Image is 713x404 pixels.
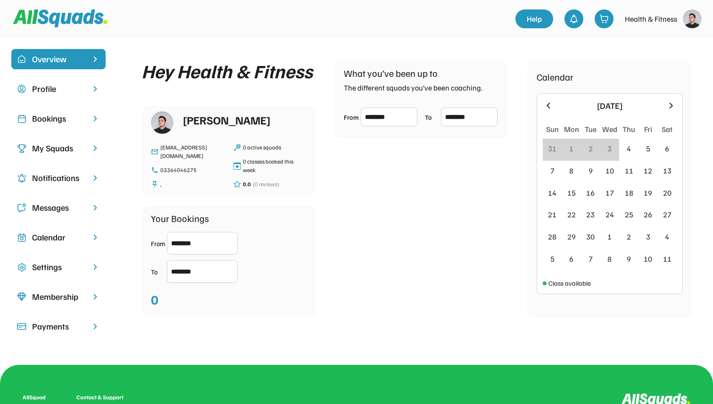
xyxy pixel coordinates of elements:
[91,55,100,64] img: chevron-right%20copy%203.svg
[662,124,672,135] div: Sat
[663,253,672,264] div: 11
[607,253,612,264] div: 8
[243,180,251,189] div: 0.0
[243,143,307,152] div: 0 active squads
[17,263,26,272] img: Icon%20copy%2016.svg
[625,209,633,220] div: 25
[91,84,100,93] img: chevron-right.svg
[550,165,555,176] div: 7
[17,173,26,183] img: Icon%20copy%204.svg
[589,253,593,264] div: 7
[569,165,573,176] div: 8
[91,203,100,212] img: chevron-right.svg
[17,114,26,124] img: Icon%20copy%202.svg
[344,82,482,93] div: The different squads you’ve been coaching.
[17,55,26,64] img: home-smile.svg
[665,143,669,154] div: 6
[683,9,702,28] img: Rectangle%205.svg
[32,201,85,214] div: Messages
[91,233,100,242] img: chevron-right.svg
[548,187,556,198] div: 14
[569,143,573,154] div: 1
[550,253,555,264] div: 5
[605,165,614,176] div: 10
[567,187,576,198] div: 15
[17,322,26,331] img: Icon%20%2815%29.svg
[32,172,85,184] div: Notifications
[627,231,631,242] div: 2
[32,231,85,244] div: Calendar
[183,111,270,128] div: [PERSON_NAME]
[253,180,279,189] div: (0 reviews)
[602,124,617,135] div: Wed
[569,14,579,24] img: bell-03%20%281%29.svg
[32,82,85,95] div: Profile
[627,253,631,264] div: 9
[243,157,307,174] div: 0 classes booked this week
[625,13,677,25] div: Health & Fitness
[32,53,85,66] div: Overview
[663,187,672,198] div: 20
[344,112,359,122] div: From
[91,292,100,301] img: chevron-right.svg
[32,142,85,155] div: My Squads
[569,253,573,264] div: 6
[586,209,595,220] div: 23
[548,209,556,220] div: 21
[17,233,26,242] img: Icon%20copy%207.svg
[548,278,591,288] div: Class available
[548,231,556,242] div: 28
[17,203,26,213] img: Icon%20copy%205.svg
[589,143,593,154] div: 2
[548,143,556,154] div: 31
[644,187,652,198] div: 19
[559,99,661,112] div: [DATE]
[91,173,100,182] img: chevron-right.svg
[599,14,609,24] img: shopping-cart-01%20%281%29.svg
[646,143,650,154] div: 5
[151,211,209,225] div: Your Bookings
[627,143,631,154] div: 4
[585,124,597,135] div: Tue
[91,263,100,272] img: chevron-right.svg
[425,112,439,122] div: To
[151,239,165,248] div: From
[586,231,595,242] div: 30
[17,144,26,153] img: Icon%20copy%203.svg
[537,70,573,84] div: Calendar
[13,9,108,27] img: Squad%20Logo.svg
[605,209,614,220] div: 24
[76,393,135,402] div: Contact & Support
[625,165,633,176] div: 11
[622,124,635,135] div: Thu
[160,180,224,189] div: ,
[151,289,158,309] div: 0
[625,187,633,198] div: 18
[32,261,85,273] div: Settings
[586,187,595,198] div: 16
[91,114,100,123] img: chevron-right.svg
[644,209,652,220] div: 26
[607,231,612,242] div: 1
[32,290,85,303] div: Membership
[605,187,614,198] div: 17
[646,231,650,242] div: 3
[546,124,559,135] div: Sun
[663,165,672,176] div: 13
[17,84,26,94] img: user-circle.svg
[589,165,593,176] div: 9
[564,124,579,135] div: Mon
[151,111,174,134] img: Rectangle%205.svg
[141,60,313,81] div: Hey Health & Fitness
[32,112,85,125] div: Bookings
[607,143,612,154] div: 3
[32,320,85,333] div: Payments
[160,143,224,160] div: [EMAIL_ADDRESS][DOMAIN_NAME]
[644,165,652,176] div: 12
[344,66,438,80] div: What you’ve been up to
[91,322,100,331] img: chevron-right.svg
[160,166,224,174] div: 03364046275
[567,231,576,242] div: 29
[17,292,26,302] img: Icon%20copy%208.svg
[665,231,669,242] div: 4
